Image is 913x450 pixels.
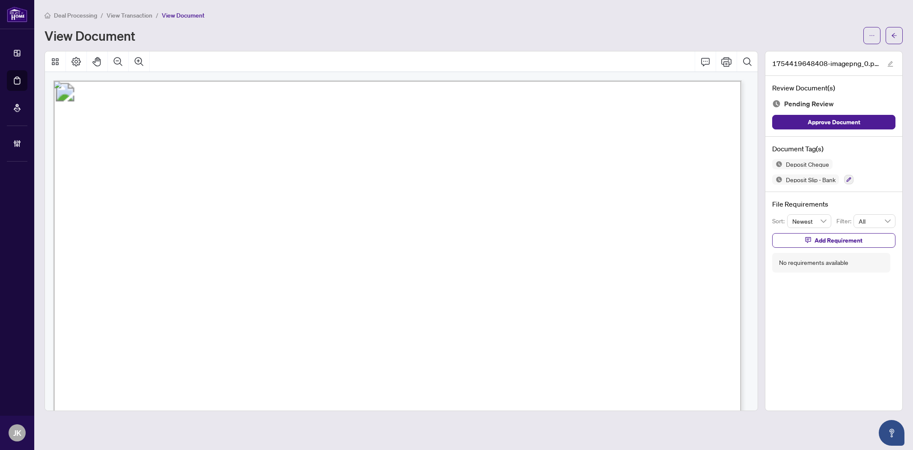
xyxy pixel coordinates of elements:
span: Add Requirement [815,234,862,247]
img: logo [7,6,27,22]
span: View Transaction [107,12,152,19]
button: Add Requirement [772,233,895,248]
span: home [45,12,51,18]
span: arrow-left [891,33,897,39]
img: Status Icon [772,159,782,169]
h4: Review Document(s) [772,83,895,93]
span: ellipsis [869,33,875,39]
h4: File Requirements [772,199,895,209]
button: Open asap [879,420,904,446]
span: Deposit Slip - Bank [782,177,839,183]
h4: Document Tag(s) [772,144,895,154]
img: Status Icon [772,174,782,185]
li: / [156,10,158,20]
span: Approve Document [808,115,860,129]
li: / [101,10,103,20]
span: edit [887,61,893,67]
h1: View Document [45,29,135,42]
span: View Document [162,12,205,19]
p: Sort: [772,216,787,226]
span: Newest [792,215,827,228]
span: Deal Processing [54,12,97,19]
span: 1754419648408-imagepng_0.png [772,58,879,69]
span: Deposit Cheque [782,161,833,167]
span: JK [13,427,21,439]
button: Approve Document [772,115,895,129]
span: All [859,215,890,228]
img: Document Status [772,99,781,108]
span: Pending Review [784,98,834,110]
p: Filter: [836,216,854,226]
div: No requirements available [779,258,848,267]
